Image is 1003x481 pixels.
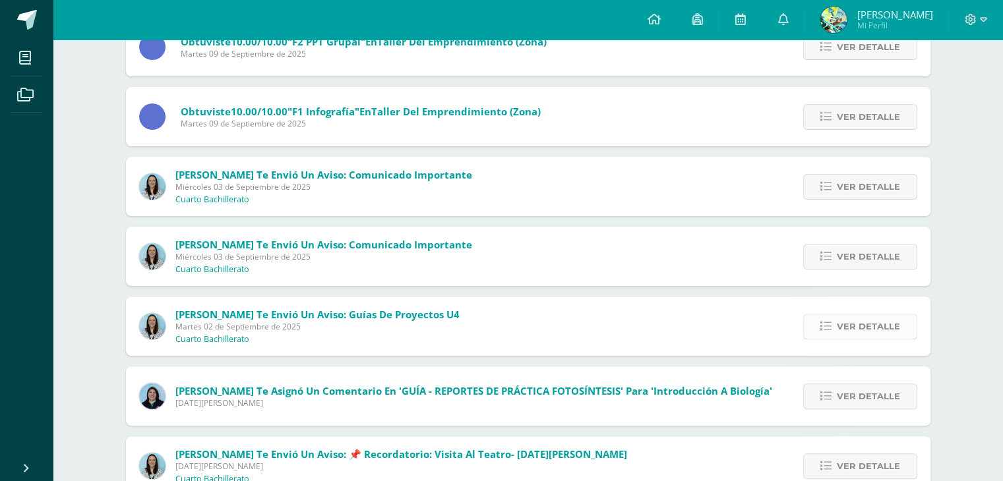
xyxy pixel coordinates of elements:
img: aed16db0a88ebd6752f21681ad1200a1.png [139,173,166,200]
span: [DATE][PERSON_NAME] [175,461,627,472]
span: Ver detalle [837,384,900,409]
span: [PERSON_NAME] te envió un aviso: Comunicado importante [175,238,472,251]
span: Martes 02 de Septiembre de 2025 [175,321,460,332]
img: 6df1b4a1ab8e0111982930b53d21c0fa.png [139,383,166,409]
img: aed16db0a88ebd6752f21681ad1200a1.png [139,453,166,479]
span: Miércoles 03 de Septiembre de 2025 [175,181,472,192]
img: aed16db0a88ebd6752f21681ad1200a1.png [139,243,166,269]
span: 10.00/10.00 [231,35,288,48]
span: Ver detalle [837,105,900,129]
span: "F1 Infografía" [288,105,359,118]
span: [PERSON_NAME] [857,8,932,21]
span: [PERSON_NAME] te envió un aviso: Guías de Proyectos U4 [175,308,460,321]
img: aed16db0a88ebd6752f21681ad1200a1.png [139,313,166,339]
span: "F2 PPT Grupal" [288,35,365,48]
span: Obtuviste en [181,35,547,48]
p: Cuarto Bachillerato [175,194,249,205]
p: Cuarto Bachillerato [175,264,249,275]
span: [PERSON_NAME] te asignó un comentario en 'GUÍA - REPORTES DE PRÁCTICA FOTOSÍNTESIS' para 'Introdu... [175,384,772,397]
p: Cuarto Bachillerato [175,334,249,345]
span: [DATE][PERSON_NAME] [175,397,772,409]
span: Ver detalle [837,175,900,199]
span: [PERSON_NAME] te envió un aviso: 📌 Recordatorio: Visita al Teatro- [DATE][PERSON_NAME] [175,447,627,461]
img: 475ef3b21ee4b15e55fd2b0b8c2ae6a4.png [820,7,847,33]
span: Martes 09 de Septiembre de 2025 [181,118,541,129]
span: Mi Perfil [857,20,932,31]
span: Miércoles 03 de Septiembre de 2025 [175,251,472,262]
span: Obtuviste en [181,105,541,118]
span: Martes 09 de Septiembre de 2025 [181,48,547,59]
span: Ver detalle [837,314,900,339]
span: 10.00/10.00 [231,105,288,118]
span: Taller del Emprendimiento (Zona) [371,105,541,118]
span: Taller del Emprendimiento (Zona) [377,35,547,48]
span: Ver detalle [837,35,900,59]
span: Ver detalle [837,244,900,269]
span: [PERSON_NAME] te envió un aviso: Comunicado importante [175,168,472,181]
span: Ver detalle [837,454,900,478]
